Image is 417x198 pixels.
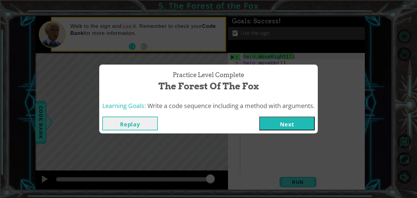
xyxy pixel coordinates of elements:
span: Write a code sequence including a method with arguments. [147,102,315,110]
span: Learning Goals: [102,102,146,110]
div: Delete [2,19,415,24]
div: Rename [2,35,415,41]
div: Sort New > Old [2,8,415,13]
span: Practice Level Complete [173,71,244,80]
div: Sign out [2,30,415,35]
button: Replay [102,117,158,130]
div: Move To ... [2,13,415,19]
div: Options [2,24,415,30]
div: Sort A > Z [2,2,415,8]
span: The Forest of the Fox [158,80,259,93]
div: Move To ... [2,41,415,47]
button: Next [259,117,315,130]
